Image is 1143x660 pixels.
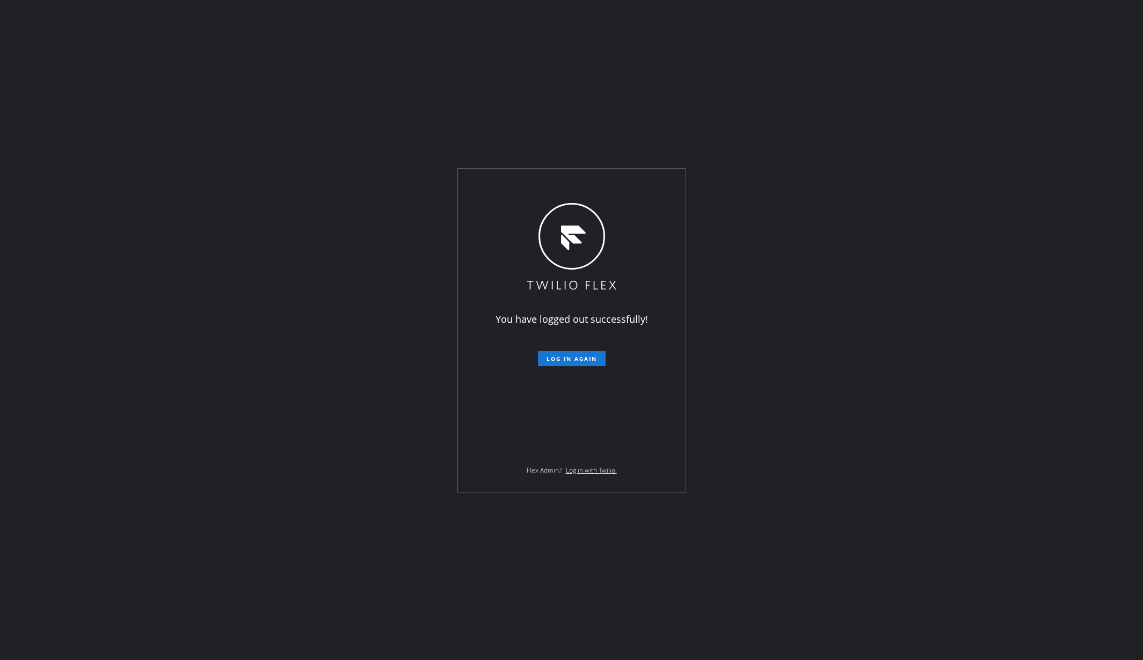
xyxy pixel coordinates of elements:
[538,351,606,366] button: Log in again
[566,466,617,475] a: Log in with Twilio.
[496,313,648,325] span: You have logged out successfully!
[527,466,562,475] span: Flex Admin?
[547,355,597,362] span: Log in again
